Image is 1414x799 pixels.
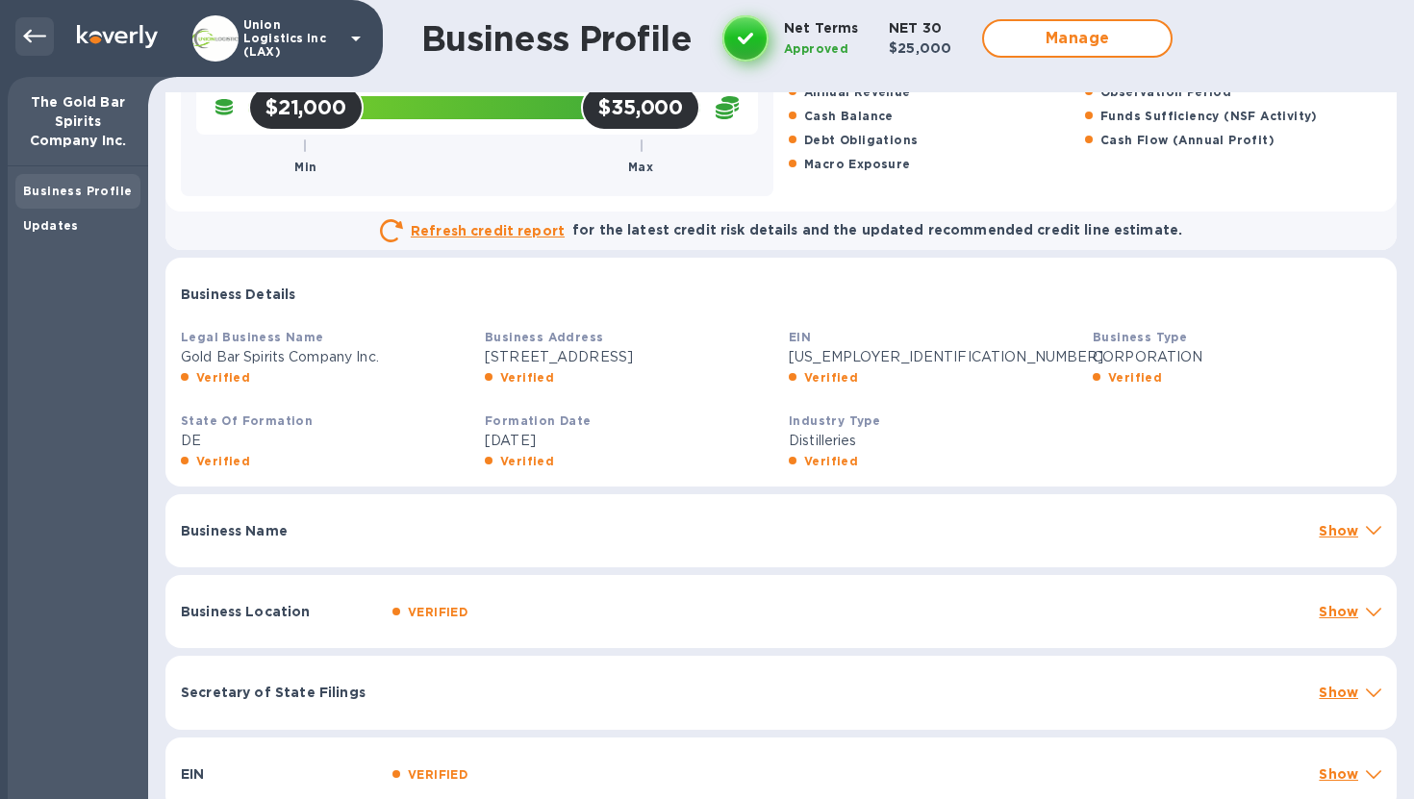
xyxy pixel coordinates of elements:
[784,20,858,36] b: Net Terms
[789,413,880,428] b: Industry Type
[889,40,951,56] b: $25,000
[1100,133,1275,147] b: Cash Flow (Annual Profit)
[411,223,565,238] u: Refresh credit report
[23,184,132,198] b: Business Profile
[804,85,911,99] b: Annual Revenue
[485,330,603,344] b: Business Address
[1100,109,1318,123] b: Funds Sufficiency (NSF Activity)
[165,575,1397,649] div: Business LocationVERIFIEDShow
[165,258,1397,319] div: Business Details
[408,767,467,782] b: VERIFIED
[181,413,313,428] b: State Of Formation
[982,19,1173,58] button: Manage
[1108,370,1162,385] b: Verified
[784,41,848,56] b: Approved
[181,683,377,702] p: Secretary of State Filings
[485,431,773,451] p: [DATE]
[789,330,811,344] b: EIN
[804,454,858,468] b: Verified
[628,160,653,174] b: Max
[485,347,773,367] p: [STREET_ADDRESS]
[1100,85,1231,99] b: Observation Period
[181,285,377,304] p: Business Details
[294,160,316,174] b: Min
[408,605,467,619] b: VERIFIED
[196,370,250,385] b: Verified
[181,431,469,451] p: DE
[165,656,1397,729] div: Secretary of State FilingsShow
[181,347,469,367] p: Gold Bar Spirits Company Inc.
[789,431,1077,451] p: Distilleries
[572,222,1182,237] b: for the latest credit risk details and the updated recommended credit line estimate.
[804,370,858,385] b: Verified
[181,330,324,344] b: Legal Business Name
[1319,764,1358,784] p: Show
[999,27,1155,50] span: Manage
[804,133,918,147] b: Debt Obligations
[181,521,377,540] p: Business Name
[196,454,250,468] b: Verified
[485,413,592,428] b: Formation Date
[804,109,894,123] b: Cash Balance
[77,25,158,48] img: Logo
[265,95,346,119] h2: $21,000
[23,92,133,150] p: The Gold Bar Spirits Company Inc.
[889,20,942,36] b: NET 30
[1319,602,1358,621] p: Show
[789,347,1077,367] p: [US_EMPLOYER_IDENTIFICATION_NUMBER]
[1093,347,1381,367] p: CORPORATION
[1093,330,1187,344] b: Business Type
[23,218,79,233] b: Updates
[500,370,554,385] b: Verified
[421,18,692,59] h1: Business Profile
[1319,683,1358,702] p: Show
[243,18,340,59] p: Union Logistics Inc (LAX)
[598,95,683,119] h2: $35,000
[1319,521,1358,540] p: Show
[500,454,554,468] b: Verified
[165,494,1397,567] div: Business NameShow
[181,602,377,621] p: Business Location
[804,157,911,171] b: Macro Exposure
[181,764,377,784] p: EIN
